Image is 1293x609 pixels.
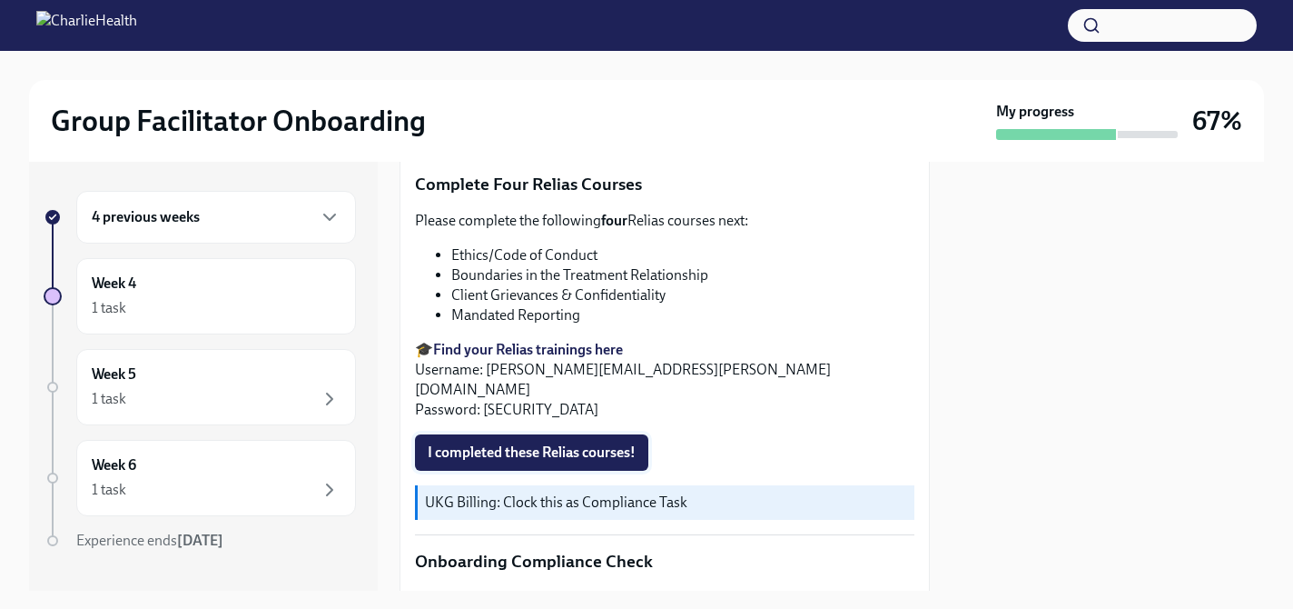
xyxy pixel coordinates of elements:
[415,211,914,231] p: Please complete the following Relias courses next:
[415,588,914,608] p: At this point, all your compliance tasks should be completed!
[92,274,136,294] h6: Week 4
[601,212,627,229] strong: four
[92,455,136,475] h6: Week 6
[92,389,126,409] div: 1 task
[415,340,914,420] p: 🎓 Username: [PERSON_NAME][EMAIL_ADDRESS][PERSON_NAME][DOMAIN_NAME] Password: [SECURITY_DATA]
[51,103,426,139] h2: Group Facilitator Onboarding
[1192,105,1242,137] h3: 67%
[415,550,914,574] p: Onboarding Compliance Check
[451,305,914,325] li: Mandated Reporting
[415,434,648,471] button: I completed these Relias courses!
[76,191,356,244] div: 4 previous weeks
[36,11,137,40] img: CharlieHealth
[415,173,914,196] p: Complete Four Relias Courses
[451,265,914,285] li: Boundaries in the Treatment Relationship
[44,440,356,516] a: Week 61 task
[44,258,356,334] a: Week 41 task
[92,480,126,500] div: 1 task
[996,102,1074,122] strong: My progress
[92,364,136,384] h6: Week 5
[451,245,914,265] li: Ethics/Code of Conduct
[177,532,223,549] strong: [DATE]
[433,341,623,358] a: Find your Relias trainings here
[44,349,356,425] a: Week 51 task
[76,532,223,549] span: Experience ends
[92,207,200,227] h6: 4 previous weeks
[451,285,914,305] li: Client Grievances & Confidentiality
[92,298,126,318] div: 1 task
[428,444,636,462] span: I completed these Relias courses!
[425,493,907,513] p: UKG Billing: Clock this as Compliance Task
